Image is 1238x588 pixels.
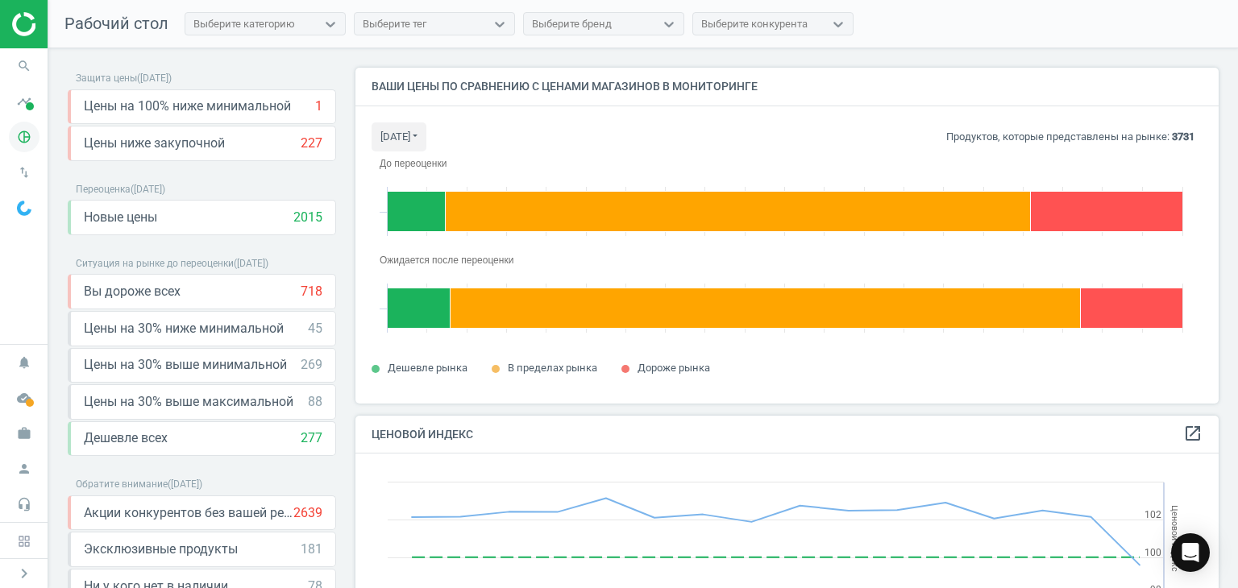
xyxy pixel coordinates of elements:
[380,255,513,266] tspan: Ожидается после переоценки
[137,72,172,84] span: ( [DATE] )
[388,362,467,374] span: Дешевле рынка
[508,362,597,374] span: В пределах рынка
[84,209,157,226] span: Новые цены
[84,393,293,411] span: Цены на 30% выше максимальной
[9,86,39,117] i: timeline
[301,356,322,374] div: 269
[9,418,39,449] i: work
[372,122,426,151] button: [DATE]
[17,201,31,216] img: wGWNvw8QSZomAAAAABJRU5ErkJggg==
[76,258,234,269] span: Ситуация на рынке до переоценки
[4,563,44,584] button: chevron_right
[9,347,39,378] i: notifications
[84,429,168,447] span: Дешевле всех
[355,68,1219,106] h4: Ваши цены по сравнению с ценами магазинов в мониторинге
[638,362,710,374] span: Дороже рынка
[363,17,426,31] div: Выберите тег
[301,135,322,152] div: 227
[9,489,39,520] i: headset_mic
[76,72,137,84] span: Защита цены
[76,478,168,490] span: Обратите внимание
[131,184,165,195] span: ( [DATE] )
[9,51,39,81] i: search
[1145,547,1161,558] text: 100
[84,283,181,300] span: Вы дороже всех
[301,429,322,447] div: 277
[12,12,127,36] img: ajHJNr6hYgQAAAAASUVORK5CYII=
[315,97,322,115] div: 1
[301,283,322,300] div: 718
[1169,505,1180,572] tspan: Ценовой индекс
[84,504,293,522] span: Акции конкурентов без вашей реакции
[301,540,322,558] div: 181
[84,135,225,152] span: Цены ниже закупочной
[64,14,168,33] span: Рабочий стол
[1171,533,1210,572] div: Open Intercom Messenger
[946,130,1194,144] p: Продуктов, которые представлены на рынке:
[293,209,322,226] div: 2015
[84,540,238,558] span: Эксклюзивные продукты
[9,122,39,152] i: pie_chart_outlined
[701,17,808,31] div: Выберите конкурента
[84,320,284,337] span: Цены на 30% ниже минимальной
[293,504,322,522] div: 2639
[168,478,202,490] span: ( [DATE] )
[532,17,612,31] div: Выберите бренд
[308,393,322,411] div: 88
[9,157,39,188] i: swap_vert
[76,184,131,195] span: Переоценка
[15,564,34,583] i: chevron_right
[84,97,291,115] span: Цены на 100% ниже минимальной
[193,17,295,31] div: Выберите категорию
[9,383,39,413] i: cloud_done
[355,416,1219,453] h4: Ценовой индекс
[84,356,287,374] span: Цены на 30% выше минимальной
[234,258,268,269] span: ( [DATE] )
[1172,130,1194,143] b: 3731
[308,320,322,337] div: 45
[380,158,447,169] tspan: До переоценки
[9,453,39,484] i: person
[1183,424,1203,445] a: open_in_new
[1183,424,1203,443] i: open_in_new
[1145,509,1161,520] text: 102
